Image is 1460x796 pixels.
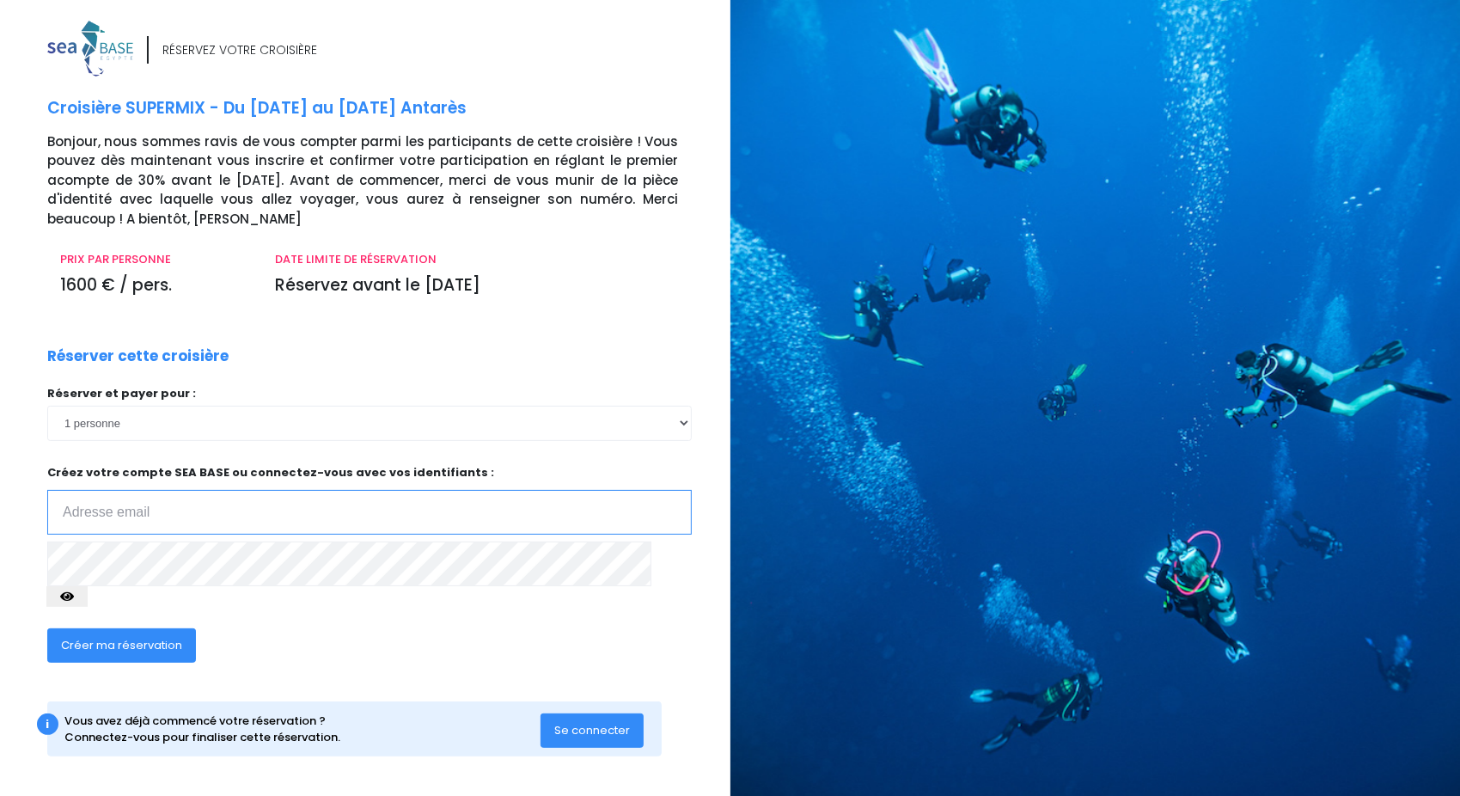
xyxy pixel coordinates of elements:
[275,251,679,268] p: DATE LIMITE DE RÉSERVATION
[47,21,133,77] img: logo_color1.png
[554,722,630,738] span: Se connecter
[541,713,644,748] button: Se connecter
[37,713,58,735] div: i
[47,96,718,121] p: Croisière SUPERMIX - Du [DATE] au [DATE] Antarès
[47,628,196,663] button: Créer ma réservation
[47,490,692,535] input: Adresse email
[275,273,679,298] p: Réservez avant le [DATE]
[541,722,644,737] a: Se connecter
[60,251,249,268] p: PRIX PAR PERSONNE
[47,346,229,368] p: Réserver cette croisière
[47,385,692,402] p: Réserver et payer pour :
[47,132,718,230] p: Bonjour, nous sommes ravis de vous compter parmi les participants de cette croisière ! Vous pouve...
[60,273,249,298] p: 1600 € / pers.
[65,713,541,746] div: Vous avez déjà commencé votre réservation ? Connectez-vous pour finaliser cette réservation.
[47,464,692,536] p: Créez votre compte SEA BASE ou connectez-vous avec vos identifiants :
[162,41,317,59] div: RÉSERVEZ VOTRE CROISIÈRE
[61,637,182,653] span: Créer ma réservation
